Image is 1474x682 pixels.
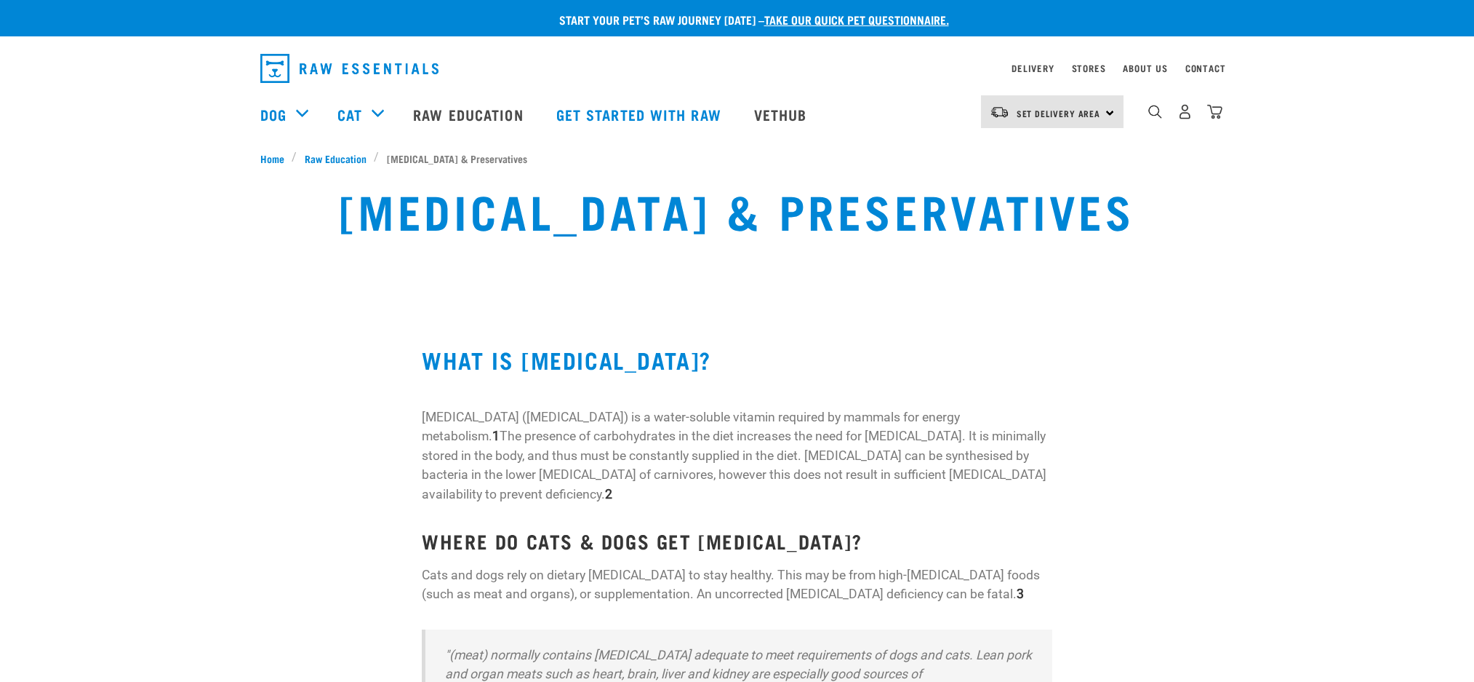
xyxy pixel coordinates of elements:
[542,85,740,143] a: Get started with Raw
[260,151,292,166] a: Home
[740,85,825,143] a: Vethub
[764,16,949,23] a: take our quick pet questionnaire.
[422,346,1052,373] h2: WHAT IS [MEDICAL_DATA]?
[605,487,612,501] strong: 2
[990,106,1009,119] img: van-moving.png
[260,151,284,166] span: Home
[337,103,362,125] a: Cat
[1017,587,1024,601] strong: 3
[422,408,1052,504] p: [MEDICAL_DATA] ([MEDICAL_DATA]) is a water-soluble vitamin required by mammals for energy metabol...
[1177,104,1193,119] img: user.png
[1017,111,1101,116] span: Set Delivery Area
[1072,66,1106,71] a: Stores
[1123,66,1167,71] a: About Us
[260,151,1214,166] nav: breadcrumbs
[260,54,438,83] img: Raw Essentials Logo
[339,183,1135,236] h1: [MEDICAL_DATA] & Preservatives
[398,85,541,143] a: Raw Education
[297,151,374,166] a: Raw Education
[422,530,1052,552] h3: WHERE DO CATS & DOGS GET [MEDICAL_DATA]?
[1207,104,1222,119] img: home-icon@2x.png
[249,48,1226,89] nav: dropdown navigation
[305,151,367,166] span: Raw Education
[1012,66,1054,71] a: Delivery
[260,103,287,125] a: Dog
[422,566,1052,604] p: Cats and dogs rely on dietary [MEDICAL_DATA] to stay healthy. This may be from high-[MEDICAL_DATA...
[492,429,500,443] strong: 1
[1185,66,1226,71] a: Contact
[1148,105,1162,119] img: home-icon-1@2x.png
